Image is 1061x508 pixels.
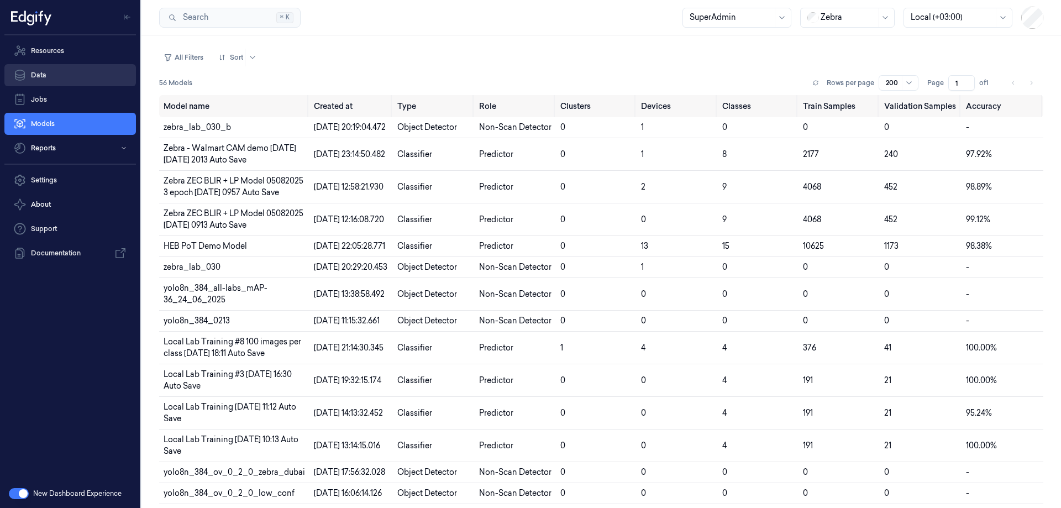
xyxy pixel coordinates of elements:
[314,343,384,353] span: [DATE] 21:14:30.345
[722,149,727,159] span: 8
[722,214,727,224] span: 9
[884,375,891,385] span: 21
[164,122,231,132] span: zebra_lab_030_b
[966,182,992,192] span: 98.89%
[560,182,565,192] span: 0
[803,316,808,326] span: 0
[314,408,383,418] span: [DATE] 14:13:32.452
[397,316,457,326] span: Object Detector
[164,262,220,272] span: zebra_lab_030
[827,78,874,88] p: Rows per page
[314,488,382,498] span: [DATE] 16:06:14.126
[556,95,637,117] th: Clusters
[479,241,513,251] span: Predictor
[4,218,136,240] a: Support
[722,343,727,353] span: 4
[799,95,880,117] th: Train Samples
[314,289,385,299] span: [DATE] 13:38:58.492
[314,316,380,326] span: [DATE] 11:15:32.661
[397,182,432,192] span: Classifier
[164,488,295,498] span: yolo8n_384_ov_0_2_0_low_conf
[475,95,556,117] th: Role
[641,316,646,326] span: 0
[966,441,997,451] span: 100.00%
[560,122,565,132] span: 0
[966,262,969,272] span: -
[309,95,393,117] th: Created at
[164,402,296,423] span: Local Lab Training [DATE] 11:12 Auto Save
[479,182,513,192] span: Predictor
[479,122,551,132] span: Non-Scan Detector
[880,95,962,117] th: Validation Samples
[314,122,386,132] span: [DATE] 20:19:04.472
[803,343,816,353] span: 376
[560,343,563,353] span: 1
[159,8,301,28] button: Search⌘K
[164,369,292,391] span: Local Lab Training #3 [DATE] 16:30 Auto Save
[803,375,813,385] span: 191
[397,122,457,132] span: Object Detector
[803,467,808,477] span: 0
[803,122,808,132] span: 0
[314,441,380,451] span: [DATE] 13:14:15.016
[722,182,727,192] span: 9
[397,441,432,451] span: Classifier
[397,408,432,418] span: Classifier
[164,337,301,358] span: Local Lab Training #8 100 images per class [DATE] 18:11 Auto Save
[641,343,645,353] span: 4
[479,441,513,451] span: Predictor
[4,193,136,216] button: About
[641,375,646,385] span: 0
[641,467,646,477] span: 0
[164,316,230,326] span: yolo8n_384_0213
[722,441,727,451] span: 4
[722,289,727,299] span: 0
[118,8,136,26] button: Toggle Navigation
[884,441,891,451] span: 21
[966,408,992,418] span: 95.24%
[397,467,457,477] span: Object Detector
[4,242,136,264] a: Documentation
[397,262,457,272] span: Object Detector
[884,149,898,159] span: 240
[479,467,551,477] span: Non-Scan Detector
[479,316,551,326] span: Non-Scan Detector
[637,95,717,117] th: Devices
[479,343,513,353] span: Predictor
[178,12,208,23] span: Search
[722,488,727,498] span: 0
[560,441,565,451] span: 0
[884,262,889,272] span: 0
[803,441,813,451] span: 191
[314,241,385,251] span: [DATE] 22:05:28.771
[397,343,432,353] span: Classifier
[560,214,565,224] span: 0
[966,289,969,299] span: -
[4,113,136,135] a: Models
[966,488,969,498] span: -
[560,488,565,498] span: 0
[314,149,385,159] span: [DATE] 23:14:50.482
[560,241,565,251] span: 0
[966,375,997,385] span: 100.00%
[4,169,136,191] a: Settings
[397,214,432,224] span: Classifier
[966,122,969,132] span: -
[722,262,727,272] span: 0
[314,375,381,385] span: [DATE] 19:32:15.174
[884,289,889,299] span: 0
[641,214,646,224] span: 0
[164,434,298,456] span: Local Lab Training [DATE] 10:13 Auto Save
[159,78,192,88] span: 56 Models
[641,289,646,299] span: 0
[641,182,645,192] span: 2
[884,343,891,353] span: 41
[722,375,727,385] span: 4
[884,467,889,477] span: 0
[641,441,646,451] span: 0
[803,408,813,418] span: 191
[4,137,136,159] button: Reports
[4,64,136,86] a: Data
[966,214,990,224] span: 99.12%
[979,78,997,88] span: of 1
